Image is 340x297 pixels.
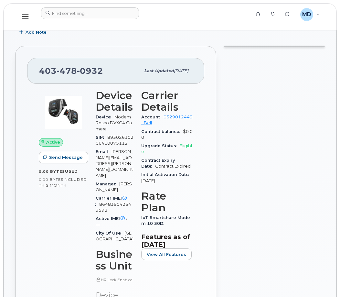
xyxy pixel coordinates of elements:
h3: Device Details [96,90,133,113]
h3: Rate Plan [141,190,193,214]
span: SIM [96,135,107,140]
span: $0.00 [141,129,193,140]
a: 0529012449 - Bell [141,115,193,125]
span: View All Features [147,251,186,258]
span: 0.00 Bytes [39,177,63,182]
span: Account [141,115,164,119]
span: 478 [57,66,77,76]
span: Active [46,139,60,145]
span: Upgrade Status [141,143,180,148]
span: MD [302,11,311,18]
button: View All Features [141,248,192,260]
span: [DATE] [141,178,155,183]
span: Device [96,115,114,119]
span: Carrier IMEI [96,196,128,206]
span: Initial Activation Date [141,172,192,177]
span: 0932 [77,66,103,76]
span: 89302610206410075112 [96,135,133,146]
span: [DATE] [174,68,188,73]
span: Last updated [144,68,174,73]
span: Add Note [26,29,47,35]
span: Contract Expired [155,164,191,169]
span: used [65,169,78,174]
span: Manager [96,181,119,186]
div: Martina Davidson [296,8,324,21]
h3: Business Unit [96,248,133,272]
span: Active IMEI [96,216,130,221]
span: 403 [39,66,103,76]
input: Find something... [41,7,139,19]
span: City Of Use [96,231,124,236]
img: image20231002-3703462-1rmyrt6.jpeg [44,93,83,132]
button: Add Note [15,27,52,38]
span: Modem Rosco DVXC4 Camera [96,115,132,131]
span: [PERSON_NAME][EMAIL_ADDRESS][PERSON_NAME][DOMAIN_NAME] [96,149,133,178]
h3: Features as of [DATE] [141,233,193,248]
span: 864839042549598 [96,202,131,213]
p: HR Lock Enabled [96,277,133,282]
span: — [96,222,100,227]
span: Contract Expiry Date [141,158,175,169]
span: Contract balance [141,129,183,134]
span: Email [96,149,112,154]
span: IoT Smartshare Modem 10 30D [141,215,190,226]
span: Send Message [49,154,83,160]
span: 0.00 Bytes [39,169,65,174]
button: Send Message [39,152,88,163]
h3: Carrier Details [141,90,193,113]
